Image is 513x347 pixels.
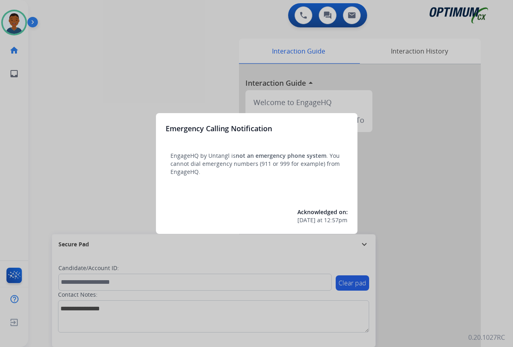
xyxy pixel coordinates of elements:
[297,208,348,216] span: Acknowledged on:
[170,152,343,176] p: EngageHQ by Untangl is . You cannot dial emergency numbers (911 or 999 for example) from EngageHQ.
[468,333,505,342] p: 0.20.1027RC
[166,123,272,134] h3: Emergency Calling Notification
[324,216,347,224] span: 12:57pm
[297,216,348,224] div: at
[236,152,326,159] span: not an emergency phone system
[297,216,316,224] span: [DATE]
